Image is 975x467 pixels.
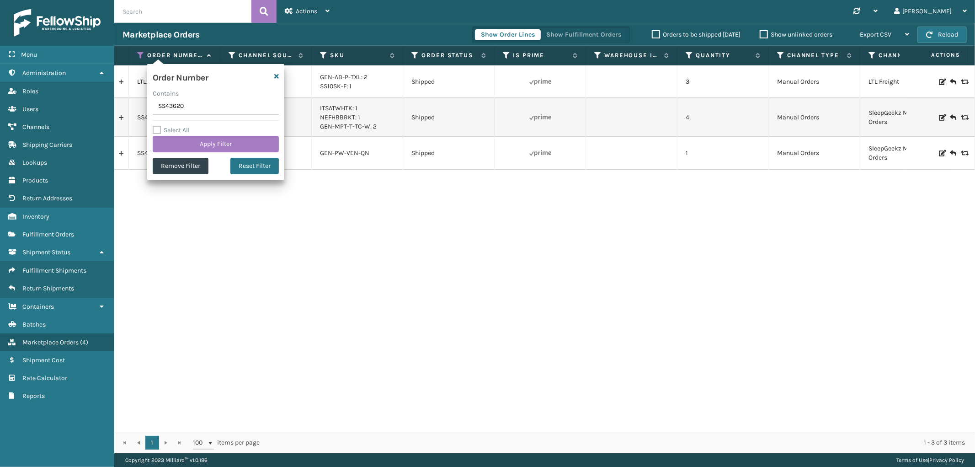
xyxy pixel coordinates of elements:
button: Reset Filter [230,158,279,174]
input: Type the text you wish to filter on [153,98,279,115]
label: Channel [879,51,934,59]
span: Fulfillment Orders [22,231,74,238]
td: SleepGeekz Manual Orders [860,137,952,170]
span: Batches [22,321,46,328]
button: Remove Filter [153,158,208,174]
td: Shipped [403,65,495,98]
label: Channel Source [239,51,294,59]
td: 1 [677,137,769,170]
a: LTL.SS43620 [137,77,173,86]
a: NEFHBBRKT: 1 [320,113,360,121]
button: Show Order Lines [475,29,541,40]
td: Manual Orders [769,98,860,137]
span: Shipping Carriers [22,141,72,149]
a: SS43620(3) [137,149,171,158]
h3: Marketplace Orders [123,29,199,40]
a: Privacy Policy [929,457,964,463]
label: SKU [330,51,385,59]
span: Shipment Cost [22,356,65,364]
a: GEN-MPT-T-TC-W: 2 [320,123,377,130]
p: Copyright 2023 Milliard™ v 1.0.186 [125,453,208,467]
i: Replace [961,114,966,121]
i: Create Return Label [950,77,955,86]
div: 1 - 3 of 3 items [272,438,965,447]
a: 1 [145,436,159,450]
td: 4 [677,98,769,137]
span: Lookups [22,159,47,166]
i: Create Return Label [950,149,955,158]
div: | [896,453,964,467]
span: Administration [22,69,66,77]
label: Order Number [147,51,202,59]
label: Order Status [421,51,477,59]
td: Shipped [403,98,495,137]
td: LTL Freight [860,65,952,98]
span: Inventory [22,213,49,220]
span: Reports [22,392,45,400]
label: Warehouse Information [604,51,660,59]
button: Reload [917,27,967,43]
span: Channels [22,123,49,131]
a: GEN-PW-VEN-QN [320,149,369,157]
span: Rate Calculator [22,374,67,382]
span: Users [22,105,38,113]
i: Create Return Label [950,113,955,122]
span: Products [22,177,48,184]
a: ITSATWHTK: 1 [320,104,357,112]
i: Edit [939,79,944,85]
span: Containers [22,303,54,311]
span: Roles [22,87,38,95]
td: SleepGeekz Manual Orders [860,98,952,137]
span: Menu [21,51,37,59]
td: Manual Orders [769,137,860,170]
td: Shipped [403,137,495,170]
span: ( 4 ) [80,338,88,346]
button: Show Fulfillment Orders [540,29,627,40]
span: Return Addresses [22,194,72,202]
a: SS10SK-F: 1 [320,82,352,90]
label: Quantity [696,51,751,59]
label: Orders to be shipped [DATE] [652,31,741,38]
span: Actions [902,48,966,63]
a: SS43620(1) [137,113,170,122]
button: Apply Filter [153,136,279,152]
span: Fulfillment Shipments [22,267,86,274]
h4: Order Number [153,70,208,83]
span: Return Shipments [22,284,74,292]
label: Is Prime [513,51,568,59]
i: Replace [961,150,966,156]
label: Select All [153,126,190,134]
label: Contains [153,89,179,98]
span: items per page [193,436,260,450]
span: 100 [193,438,207,447]
td: Manual Orders [769,65,860,98]
label: Show unlinked orders [760,31,832,38]
a: GEN-AB-P-TXL: 2 [320,73,368,81]
label: Channel Type [787,51,842,59]
td: 3 [677,65,769,98]
i: Edit [939,114,944,121]
img: logo [14,9,101,37]
i: Edit [939,150,944,156]
span: Shipment Status [22,248,70,256]
a: Terms of Use [896,457,928,463]
i: Replace [961,79,966,85]
span: Marketplace Orders [22,338,79,346]
span: Actions [296,7,317,15]
span: Export CSV [860,31,891,38]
